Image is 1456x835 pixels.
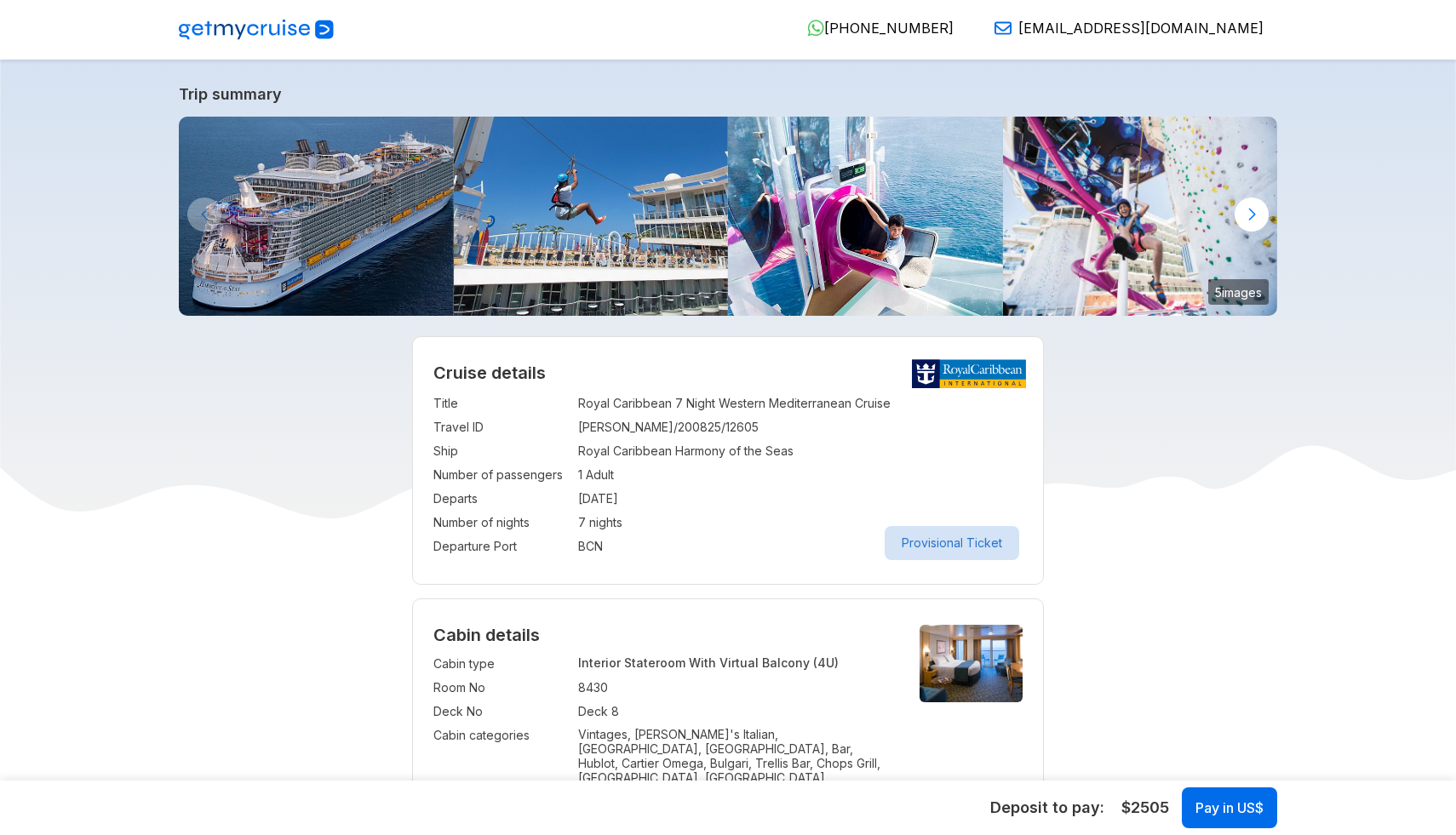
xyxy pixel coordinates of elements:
[578,700,891,723] td: Deck 8
[433,487,570,511] td: Departs
[179,117,454,316] img: harmony-aerial-shot.jpg
[885,526,1019,560] button: Provisional Ticket
[1182,787,1277,828] button: Pay in US$
[807,20,824,37] img: WhatsApp
[433,652,570,676] td: Cabin type
[433,700,570,723] td: Deck No
[570,700,578,723] td: :
[433,535,570,558] td: Departure Port
[570,487,578,511] td: :
[433,463,570,487] td: Number of passengers
[433,392,570,415] td: Title
[1018,20,1264,37] span: [EMAIL_ADDRESS][DOMAIN_NAME]
[433,723,570,803] td: Cabin categories
[433,625,1023,645] h4: Cabin details
[433,363,1023,383] h2: Cruise details
[995,20,1012,37] img: Email
[1121,797,1169,819] span: $ 2505
[578,511,1023,535] td: 7 nights
[578,727,891,799] p: Vintages, [PERSON_NAME]'s Italian, [GEOGRAPHIC_DATA], [GEOGRAPHIC_DATA], Bar, Hublot, Cartier Ome...
[570,392,578,415] td: :
[570,652,578,676] td: :
[578,676,891,700] td: 8430
[179,85,1277,103] a: Trip summary
[728,117,1003,316] img: kid-starting-the-ultimate-abyss-slide-ride.jpg
[570,723,578,803] td: :
[570,535,578,558] td: :
[433,676,570,700] td: Room No
[570,439,578,463] td: :
[570,463,578,487] td: :
[981,20,1264,37] a: [EMAIL_ADDRESS][DOMAIN_NAME]
[824,20,954,37] span: [PHONE_NUMBER]
[1208,279,1269,305] small: 5 images
[578,463,1023,487] td: 1 Adult
[794,20,954,37] a: [PHONE_NUMBER]
[433,511,570,535] td: Number of nights
[578,439,1023,463] td: Royal Caribbean Harmony of the Seas
[578,415,1023,439] td: [PERSON_NAME]/200825/12605
[578,655,891,670] p: Interior Stateroom With Virtual Balcony
[1003,117,1278,316] img: harmony-rockwall-rock-climbing-girl.jpg
[433,415,570,439] td: Travel ID
[433,439,570,463] td: Ship
[578,535,1023,558] td: BCN
[570,676,578,700] td: :
[570,511,578,535] td: :
[578,392,1023,415] td: Royal Caribbean 7 Night Western Mediterranean Cruise
[813,655,839,670] span: (4U)
[570,415,578,439] td: :
[454,117,729,316] img: zip-line-woman-day-activity-horizontal.jpg
[990,798,1104,818] h5: Deposit to pay :
[578,487,1023,511] td: [DATE]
